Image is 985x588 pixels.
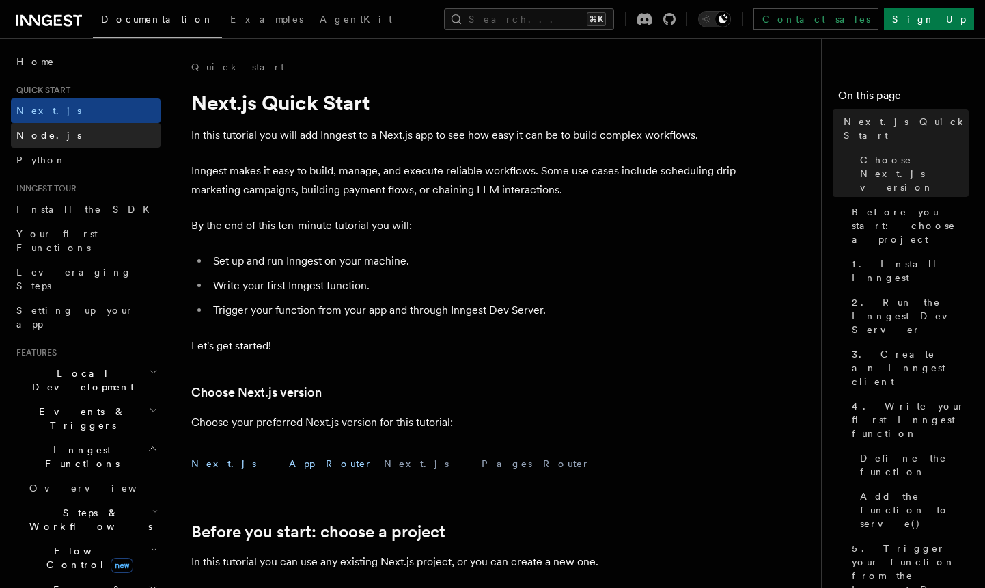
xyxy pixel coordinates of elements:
[444,8,614,30] button: Search...⌘K
[209,276,738,295] li: Write your first Inngest function.
[16,305,134,330] span: Setting up your app
[11,98,161,123] a: Next.js
[191,161,738,200] p: Inngest makes it easy to build, manage, and execute reliable workflows. Some use cases include sc...
[852,295,969,336] span: 2. Run the Inngest Dev Server
[852,257,969,284] span: 1. Install Inngest
[16,130,81,141] span: Node.js
[11,399,161,438] button: Events & Triggers
[16,155,66,165] span: Python
[11,361,161,399] button: Local Development
[191,60,284,74] a: Quick start
[11,197,161,222] a: Install the SDK
[846,200,969,252] a: Before you start: choose a project
[11,85,70,96] span: Quick start
[191,449,373,479] button: Next.js - App Router
[855,484,969,536] a: Add the function to serve()
[230,14,303,25] span: Examples
[698,11,731,27] button: Toggle dark mode
[838,109,969,148] a: Next.js Quick Start
[11,405,149,432] span: Events & Triggers
[11,298,161,336] a: Setting up your app
[846,342,969,394] a: 3. Create an Inngest client
[111,558,133,573] span: new
[852,399,969,440] span: 4. Write your first Inngest function
[191,216,738,235] p: By the end of this ten-minute tutorial you will:
[191,90,738,115] h1: Next.js Quick Start
[844,115,969,142] span: Next.js Quick Start
[11,366,149,394] span: Local Development
[191,522,445,542] a: Before you start: choose a project
[24,476,161,500] a: Overview
[852,205,969,246] span: Before you start: choose a project
[587,12,606,26] kbd: ⌘K
[11,443,148,470] span: Inngest Functions
[838,88,969,109] h4: On this page
[209,252,738,271] li: Set up and run Inngest on your machine.
[191,383,322,402] a: Choose Next.js version
[852,347,969,388] span: 3. Create an Inngest client
[855,148,969,200] a: Choose Next.js version
[11,438,161,476] button: Inngest Functions
[846,252,969,290] a: 1. Install Inngest
[24,544,150,572] span: Flow Control
[846,394,969,446] a: 4. Write your first Inngest function
[191,126,738,145] p: In this tutorial you will add Inngest to a Next.js app to see how easy it can be to build complex...
[753,8,878,30] a: Contact sales
[24,500,161,539] button: Steps & Workflows
[101,14,214,25] span: Documentation
[384,449,590,479] button: Next.js - Pages Router
[24,539,161,577] button: Flow Controlnew
[16,204,158,215] span: Install the SDK
[11,347,57,358] span: Features
[11,222,161,260] a: Your first Functions
[320,14,392,25] span: AgentKit
[93,4,222,38] a: Documentation
[855,446,969,484] a: Define the function
[860,451,969,479] span: Define the function
[24,506,152,533] span: Steps & Workflows
[222,4,311,37] a: Examples
[16,55,55,68] span: Home
[16,228,98,253] span: Your first Functions
[29,483,170,494] span: Overview
[311,4,400,37] a: AgentKit
[209,301,738,320] li: Trigger your function from your app and through Inngest Dev Server.
[846,290,969,342] a: 2. Run the Inngest Dev Server
[11,49,161,74] a: Home
[11,148,161,172] a: Python
[11,123,161,148] a: Node.js
[191,336,738,356] p: Let's get started!
[16,105,81,116] span: Next.js
[16,267,132,291] span: Leveraging Steps
[191,552,738,572] p: In this tutorial you can use any existing Next.js project, or you can create a new one.
[191,413,738,432] p: Choose your preferred Next.js version for this tutorial:
[860,153,969,194] span: Choose Next.js version
[860,490,969,531] span: Add the function to serve()
[11,183,77,194] span: Inngest tour
[884,8,974,30] a: Sign Up
[11,260,161,298] a: Leveraging Steps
